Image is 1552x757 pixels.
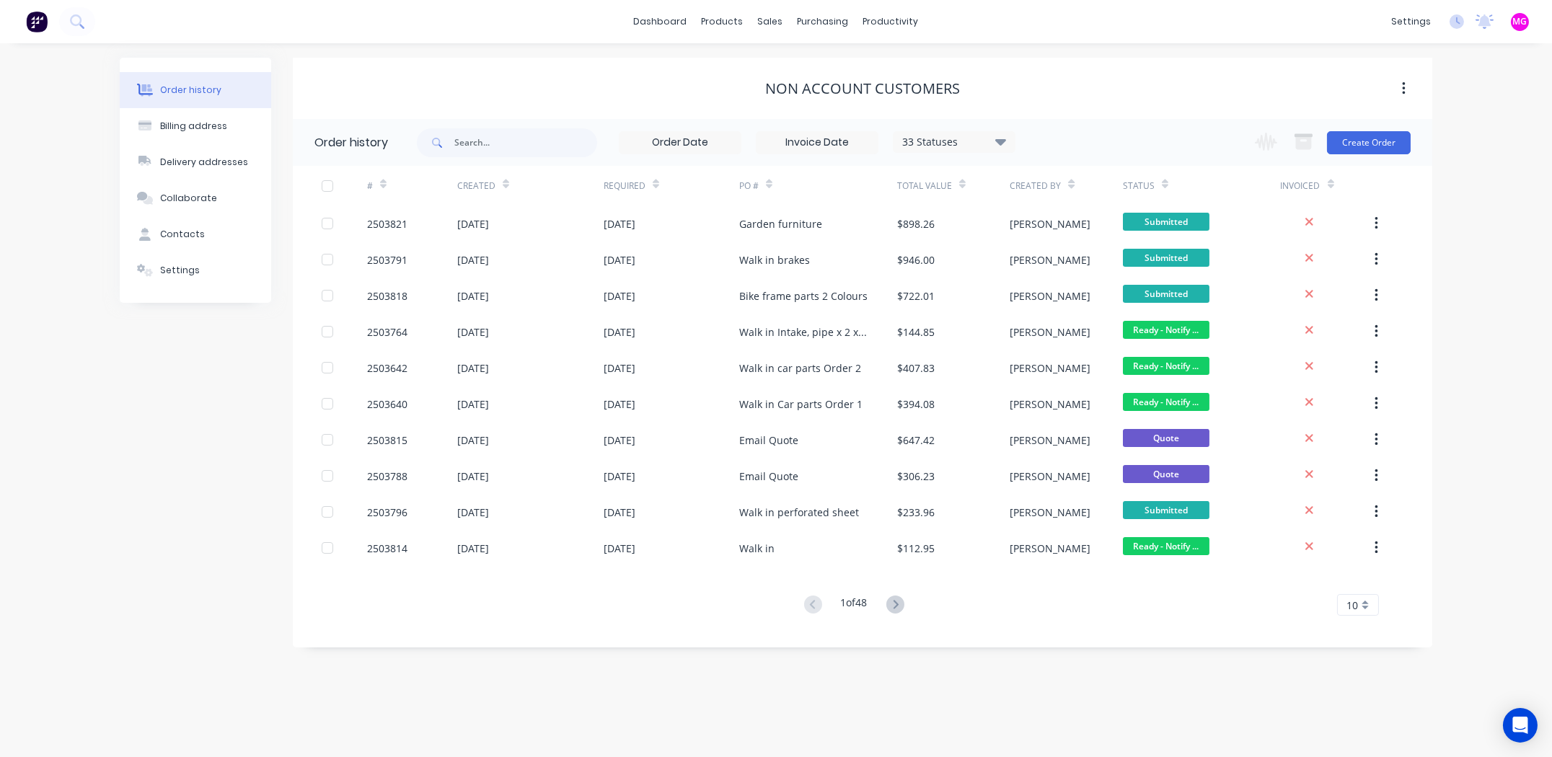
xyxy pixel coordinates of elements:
[160,156,248,169] div: Delivery addresses
[739,397,863,412] div: Walk in Car parts Order 1
[367,505,407,520] div: 2503796
[1513,15,1527,28] span: MG
[897,324,935,340] div: $144.85
[1010,166,1122,205] div: Created By
[1123,166,1281,205] div: Status
[897,252,935,267] div: $946.00
[1123,213,1209,231] span: Submitted
[604,324,635,340] div: [DATE]
[897,166,1010,205] div: Total Value
[841,595,868,616] div: 1 of 48
[739,180,759,192] div: PO #
[1503,708,1538,743] div: Open Intercom Messenger
[367,252,407,267] div: 2503791
[457,360,489,376] div: [DATE]
[897,288,935,304] div: $722.01
[454,128,597,157] input: Search...
[457,433,489,448] div: [DATE]
[457,252,489,267] div: [DATE]
[1123,393,1209,411] span: Ready - Notify ...
[1010,288,1090,304] div: [PERSON_NAME]
[751,11,790,32] div: sales
[457,397,489,412] div: [DATE]
[604,541,635,556] div: [DATE]
[620,132,741,154] input: Order Date
[1010,252,1090,267] div: [PERSON_NAME]
[1010,360,1090,376] div: [PERSON_NAME]
[367,216,407,231] div: 2503821
[314,134,388,151] div: Order history
[627,11,695,32] a: dashboard
[367,288,407,304] div: 2503818
[757,132,878,154] input: Invoice Date
[739,216,822,231] div: Garden furniture
[367,433,407,448] div: 2503815
[457,541,489,556] div: [DATE]
[1010,216,1090,231] div: [PERSON_NAME]
[26,11,48,32] img: Factory
[604,288,635,304] div: [DATE]
[1346,598,1358,613] span: 10
[604,397,635,412] div: [DATE]
[160,264,200,277] div: Settings
[739,505,859,520] div: Walk in perforated sheet
[160,84,221,97] div: Order history
[894,134,1015,150] div: 33 Statuses
[457,216,489,231] div: [DATE]
[897,216,935,231] div: $898.26
[1123,180,1155,192] div: Status
[120,144,271,180] button: Delivery addresses
[1010,505,1090,520] div: [PERSON_NAME]
[897,360,935,376] div: $407.83
[1384,11,1438,32] div: settings
[897,505,935,520] div: $233.96
[1123,429,1209,447] span: Quote
[604,505,635,520] div: [DATE]
[367,166,457,205] div: #
[1010,541,1090,556] div: [PERSON_NAME]
[739,360,861,376] div: Walk in car parts Order 2
[367,180,373,192] div: #
[367,397,407,412] div: 2503640
[1123,249,1209,267] span: Submitted
[739,541,775,556] div: Walk in
[1010,180,1061,192] div: Created By
[367,469,407,484] div: 2503788
[120,180,271,216] button: Collaborate
[1010,324,1090,340] div: [PERSON_NAME]
[739,324,868,340] div: Walk in Intake, pipe x 2 x pedals 4 pieces
[739,288,868,304] div: Bike frame parts 2 Colours
[160,120,227,133] div: Billing address
[739,166,897,205] div: PO #
[160,228,205,241] div: Contacts
[790,11,856,32] div: purchasing
[120,252,271,288] button: Settings
[457,505,489,520] div: [DATE]
[604,433,635,448] div: [DATE]
[739,252,810,267] div: Walk in brakes
[695,11,751,32] div: products
[739,433,798,448] div: Email Quote
[1123,465,1209,483] span: Quote
[1010,433,1090,448] div: [PERSON_NAME]
[120,216,271,252] button: Contacts
[604,216,635,231] div: [DATE]
[1123,285,1209,303] span: Submitted
[457,288,489,304] div: [DATE]
[457,166,604,205] div: Created
[856,11,926,32] div: productivity
[367,360,407,376] div: 2503642
[765,80,960,97] div: Non account customers
[457,180,495,192] div: Created
[604,252,635,267] div: [DATE]
[1123,321,1209,339] span: Ready - Notify ...
[897,469,935,484] div: $306.23
[604,166,739,205] div: Required
[604,469,635,484] div: [DATE]
[367,324,407,340] div: 2503764
[1123,537,1209,555] span: Ready - Notify ...
[897,180,952,192] div: Total Value
[739,469,798,484] div: Email Quote
[1123,501,1209,519] span: Submitted
[604,180,645,192] div: Required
